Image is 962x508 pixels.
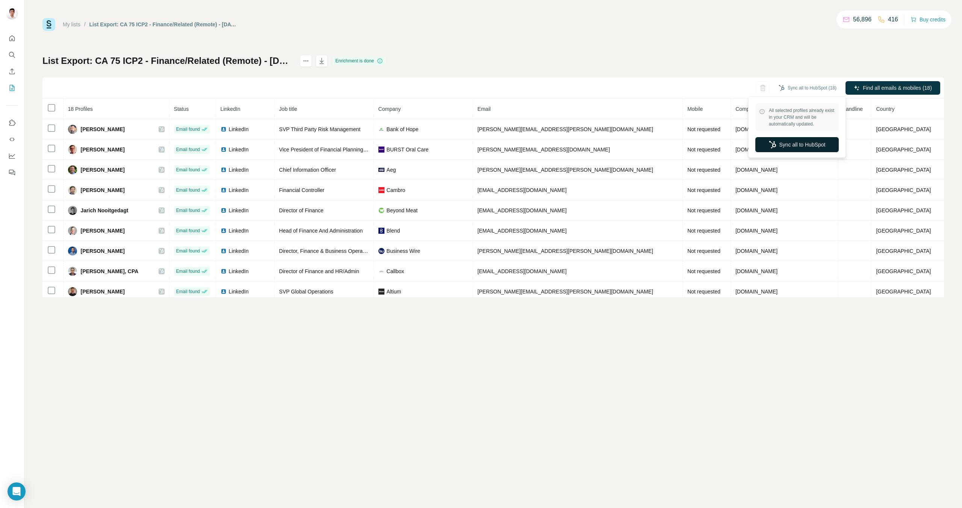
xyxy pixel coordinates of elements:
[687,106,703,112] span: Mobile
[378,147,384,153] img: company-logo
[378,106,401,112] span: Company
[876,248,931,254] span: [GEOGRAPHIC_DATA]
[478,187,567,193] span: [EMAIL_ADDRESS][DOMAIN_NAME]
[876,167,931,173] span: [GEOGRAPHIC_DATA]
[279,147,389,153] span: Vice President of Financial Planning & Analysis
[378,187,384,193] img: company-logo
[279,268,359,274] span: Director of Finance and HR/Admin
[735,147,777,153] span: [DOMAIN_NAME]
[888,15,898,24] p: 416
[387,166,396,174] span: Aeg
[387,268,404,275] span: Callbox
[478,106,491,112] span: Email
[478,126,653,132] span: [PERSON_NAME][EMAIL_ADDRESS][PERSON_NAME][DOMAIN_NAME]
[735,167,777,173] span: [DOMAIN_NAME]
[876,187,931,193] span: [GEOGRAPHIC_DATA]
[221,248,227,254] img: LinkedIn logo
[221,207,227,213] img: LinkedIn logo
[735,289,777,295] span: [DOMAIN_NAME]
[6,32,18,45] button: Quick start
[279,167,336,173] span: Chief Information Officer
[478,167,653,173] span: [PERSON_NAME][EMAIL_ADDRESS][PERSON_NAME][DOMAIN_NAME]
[279,289,334,295] span: SVP Global Operations
[478,268,567,274] span: [EMAIL_ADDRESS][DOMAIN_NAME]
[735,228,777,234] span: [DOMAIN_NAME]
[81,288,125,295] span: [PERSON_NAME]
[8,482,26,500] div: Open Intercom Messenger
[387,247,420,255] span: Business Wire
[84,21,86,28] li: /
[229,186,249,194] span: LinkedIn
[6,65,18,78] button: Enrich CSV
[687,147,720,153] span: Not requested
[876,106,894,112] span: Country
[81,146,125,153] span: [PERSON_NAME]
[279,248,374,254] span: Director, Finance & Business Operations
[6,81,18,95] button: My lists
[81,268,139,275] span: [PERSON_NAME], CPA
[42,18,55,31] img: Surfe Logo
[279,228,363,234] span: Head of Finance And Administration
[221,187,227,193] img: LinkedIn logo
[176,248,200,254] span: Email found
[773,82,842,94] button: Sync all to HubSpot (18)
[378,167,384,173] img: company-logo
[68,206,77,215] img: Avatar
[229,268,249,275] span: LinkedIn
[68,226,77,235] img: Avatar
[378,228,384,234] img: company-logo
[221,126,227,132] img: LinkedIn logo
[6,116,18,130] button: Use Surfe on LinkedIn
[876,268,931,274] span: [GEOGRAPHIC_DATA]
[735,106,777,112] span: Company website
[6,133,18,146] button: Use Surfe API
[176,268,200,275] span: Email found
[687,167,720,173] span: Not requested
[221,167,227,173] img: LinkedIn logo
[6,48,18,62] button: Search
[387,227,400,234] span: Blend
[81,207,129,214] span: Jarich Nooitgedagt
[81,186,125,194] span: [PERSON_NAME]
[229,207,249,214] span: LinkedIn
[687,228,720,234] span: Not requested
[687,268,720,274] span: Not requested
[279,126,361,132] span: SVP Third Party Risk Management
[174,106,189,112] span: Status
[279,106,297,112] span: Job title
[387,186,405,194] span: Cambro
[853,15,871,24] p: 56,896
[755,137,839,152] button: Sync all to HubSpot
[81,227,125,234] span: [PERSON_NAME]
[687,126,720,132] span: Not requested
[229,227,249,234] span: LinkedIn
[876,289,931,295] span: [GEOGRAPHIC_DATA]
[876,207,931,213] span: [GEOGRAPHIC_DATA]
[229,247,249,255] span: LinkedIn
[735,187,777,193] span: [DOMAIN_NAME]
[876,228,931,234] span: [GEOGRAPHIC_DATA]
[229,288,249,295] span: LinkedIn
[221,147,227,153] img: LinkedIn logo
[378,268,384,274] img: company-logo
[176,126,200,133] span: Email found
[478,228,567,234] span: [EMAIL_ADDRESS][DOMAIN_NAME]
[378,207,384,213] img: company-logo
[387,207,418,214] span: Beyond Meat
[769,107,835,127] span: All selected profiles already exist in your CRM and will be automatically updated.
[68,287,77,296] img: Avatar
[846,81,940,95] button: Find all emails & mobiles (18)
[81,166,125,174] span: [PERSON_NAME]
[876,126,931,132] span: [GEOGRAPHIC_DATA]
[911,14,945,25] button: Buy credits
[68,246,77,256] img: Avatar
[279,207,324,213] span: Director of Finance
[735,268,777,274] span: [DOMAIN_NAME]
[300,55,312,67] button: actions
[229,125,249,133] span: LinkedIn
[176,288,200,295] span: Email found
[333,56,385,65] div: Enrichment is done
[176,146,200,153] span: Email found
[378,289,384,295] img: company-logo
[687,248,720,254] span: Not requested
